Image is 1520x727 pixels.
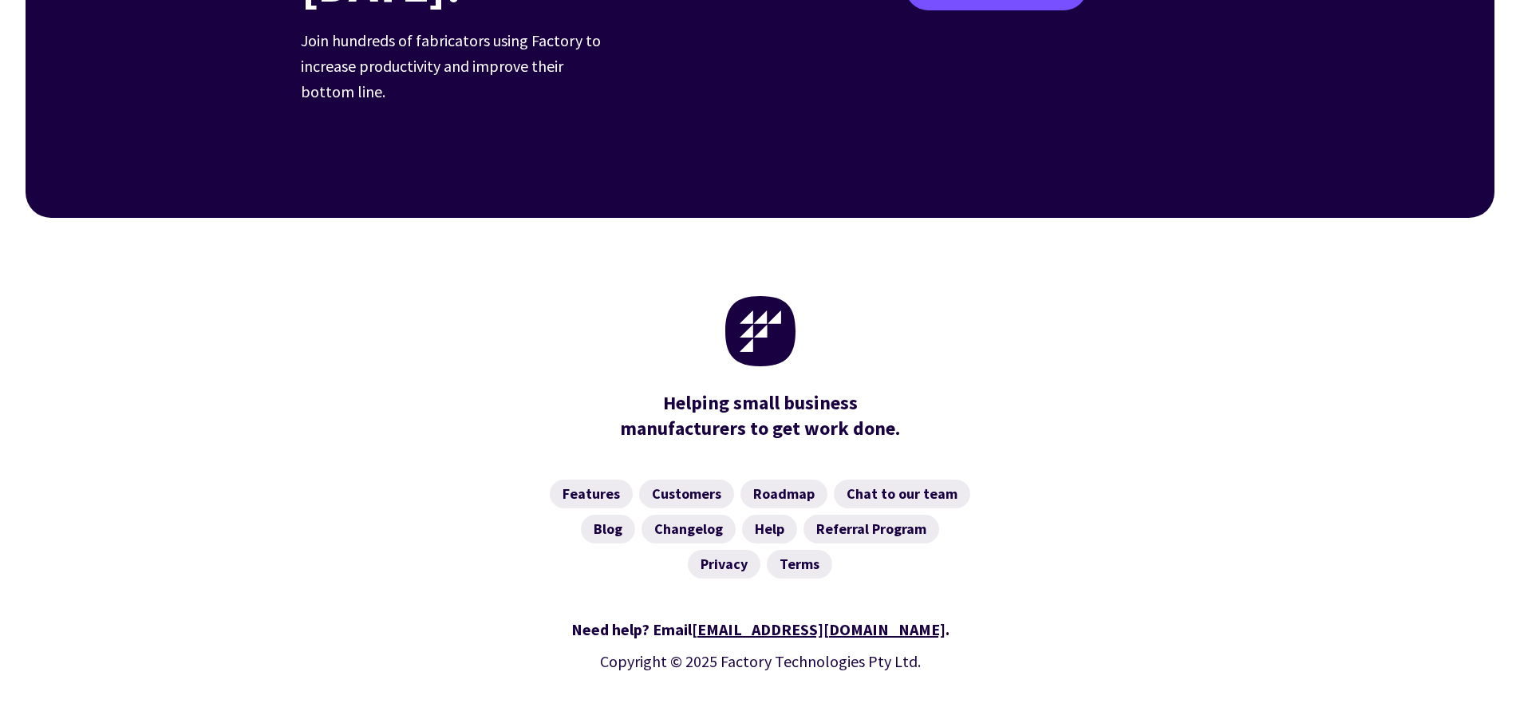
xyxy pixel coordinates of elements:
[301,617,1220,642] div: Need help? Email .
[742,515,797,543] a: Help
[1254,555,1520,727] iframe: Chat Widget
[581,515,635,543] a: Blog
[613,390,908,441] div: manufacturers to get work done.
[767,550,832,579] a: Terms
[663,390,858,416] mark: Helping small business
[301,480,1220,579] nav: Footer Navigation
[803,515,939,543] a: Referral Program
[692,619,946,639] a: [EMAIL_ADDRESS][DOMAIN_NAME]
[740,480,827,508] a: Roadmap
[301,649,1220,674] p: Copyright © 2025 Factory Technologies Pty Ltd.
[688,550,760,579] a: Privacy
[639,480,734,508] a: Customers
[301,28,612,105] p: Join hundreds of fabricators using Factory to increase productivity and improve their bottom line.
[834,480,970,508] a: Chat to our team
[642,515,736,543] a: Changelog
[550,480,633,508] a: Features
